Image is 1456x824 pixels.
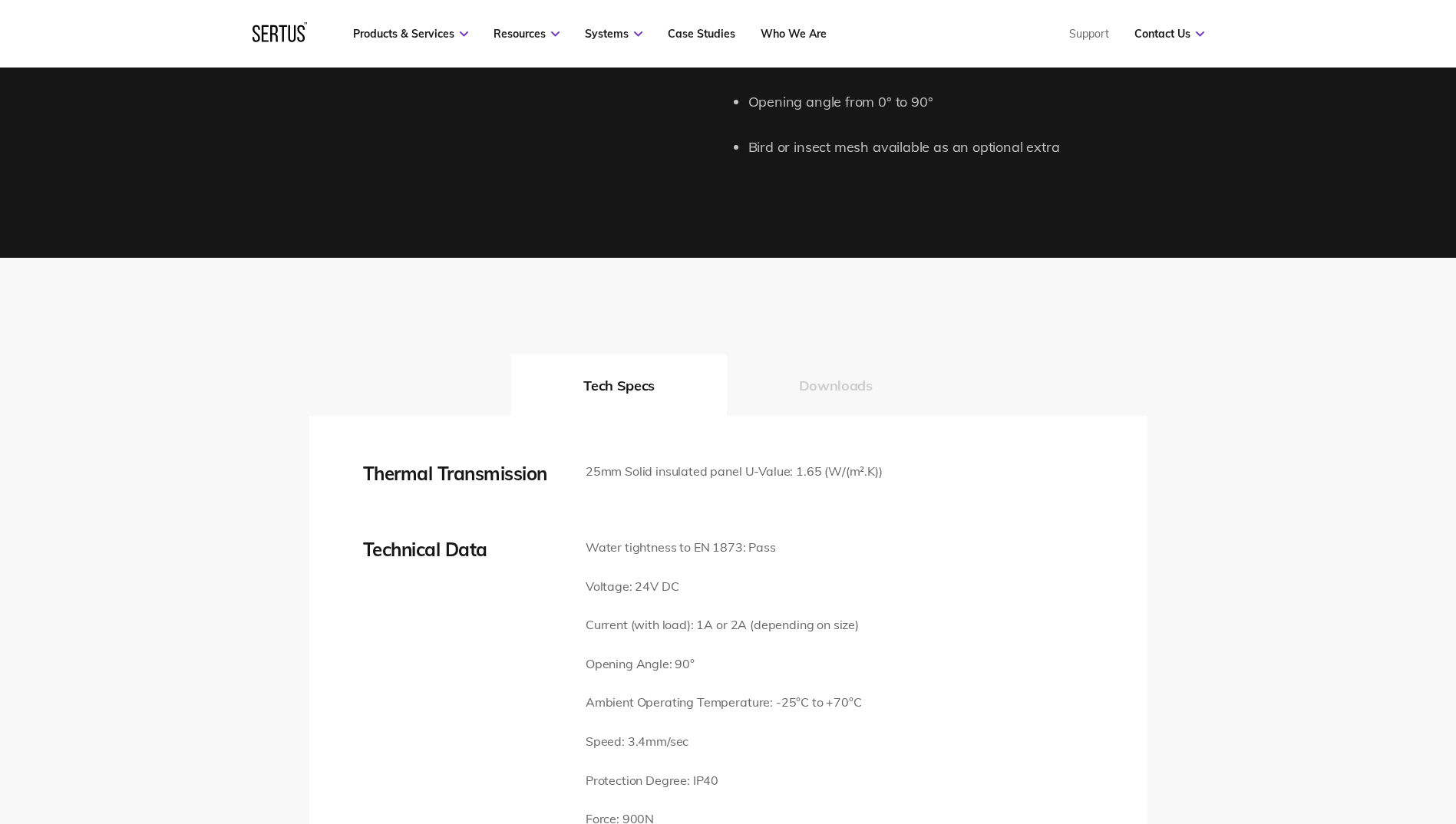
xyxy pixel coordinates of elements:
[586,771,862,791] p: Protection Degree: IP40
[668,27,735,41] a: Case Studies
[586,732,862,752] p: Speed: 3.4mm/sec
[748,91,1147,114] li: Opening angle from 0° to 90°
[1069,27,1109,41] a: Support
[1134,27,1204,41] a: Contact Us
[494,27,560,41] a: Resources
[586,615,862,635] p: Current (with load): 1A or 2A (depending on size)
[761,27,827,41] a: Who We Are
[586,577,862,597] p: Voltage: 24V DC
[353,27,468,41] a: Products & Services
[585,27,642,41] a: Systems
[586,538,862,558] p: Water tightness to EN 1873: Pass
[727,354,945,416] button: Downloads
[1180,646,1456,824] iframe: Chat Widget
[748,137,1147,159] li: Bird or insect mesh available as an optional extra
[586,654,862,674] p: Opening Angle: 90°
[586,693,862,713] p: Ambient Operating Temperature: -25°C to +70°C
[363,462,563,485] div: Thermal Transmission
[363,538,563,561] div: Technical Data
[586,462,883,482] p: 25mm Solid insulated panel U-Value: 1.65 (W/(m².K))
